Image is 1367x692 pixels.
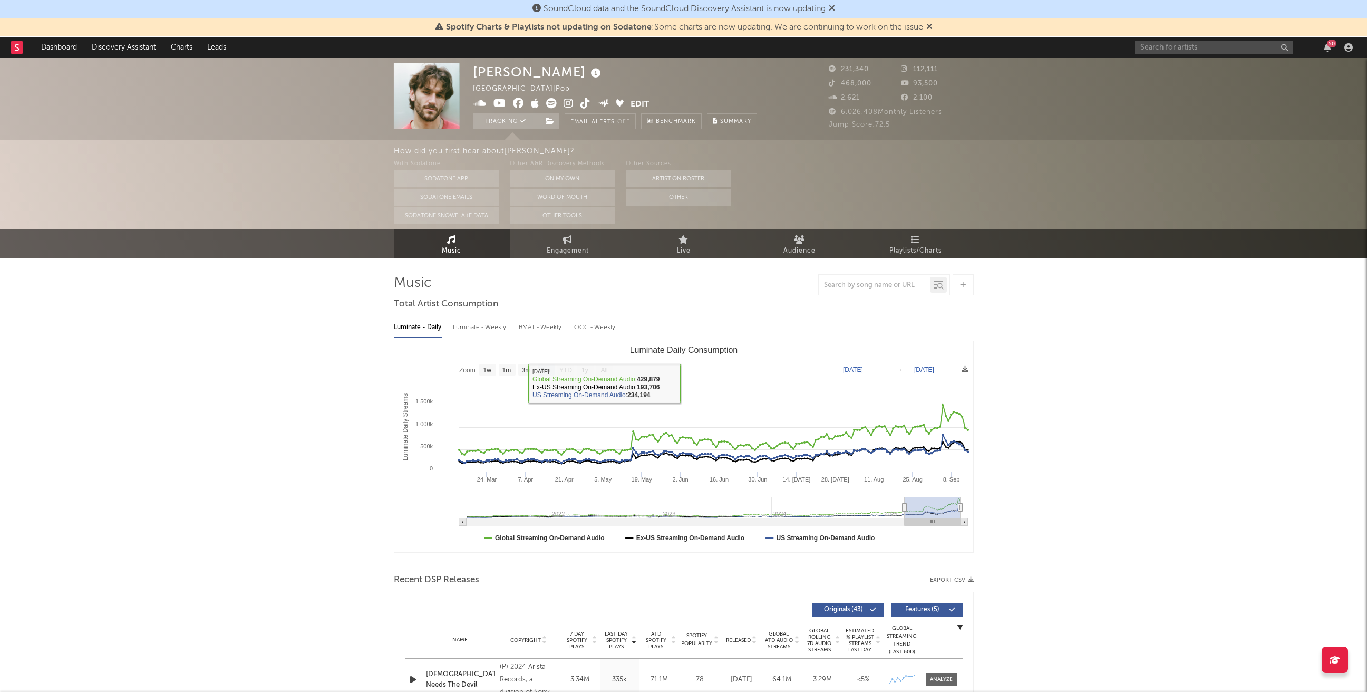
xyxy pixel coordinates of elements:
[429,465,432,472] text: 0
[563,675,597,685] div: 3.34M
[846,628,875,653] span: Estimated % Playlist Streams Last Day
[394,319,442,337] div: Luminate - Daily
[519,319,564,337] div: BMAT - Weekly
[563,631,591,650] span: 7 Day Spotify Plays
[829,94,860,101] span: 2,621
[394,189,499,206] button: Sodatone Emails
[805,675,840,685] div: 3.29M
[889,245,942,257] span: Playlists/Charts
[626,158,731,170] div: Other Sources
[864,476,884,483] text: 11. Aug
[764,631,793,650] span: Global ATD Audio Streams
[446,23,923,32] span: : Some charts are now updating. We are continuing to work on the issue
[681,632,712,648] span: Spotify Popularity
[782,476,810,483] text: 14. [DATE]
[163,37,200,58] a: Charts
[34,37,84,58] a: Dashboard
[748,476,767,483] text: 30. Jun
[843,366,863,373] text: [DATE]
[724,675,759,685] div: [DATE]
[84,37,163,58] a: Discovery Assistant
[914,366,934,373] text: [DATE]
[442,245,461,257] span: Music
[510,189,615,206] button: Word Of Mouth
[510,229,626,258] a: Engagement
[415,398,433,405] text: 1 500k
[829,66,869,73] span: 231,340
[394,298,498,311] span: Total Artist Consumption
[926,23,933,32] span: Dismiss
[477,476,497,483] text: 24. Mar
[642,675,676,685] div: 71.1M
[764,675,800,685] div: 64.1M
[631,476,652,483] text: 19. May
[394,341,973,552] svg: Luminate Daily Consumption
[898,607,947,613] span: Features ( 5 )
[672,476,688,483] text: 2. Jun
[901,94,933,101] span: 2,100
[726,637,751,643] span: Released
[541,367,550,374] text: 6m
[901,80,938,87] span: 93,500
[829,121,890,128] span: Jump Score: 72.5
[1324,43,1331,52] button: 50
[846,675,881,685] div: <5%
[594,476,612,483] text: 5. May
[821,476,849,483] text: 28. [DATE]
[636,534,744,542] text: Ex-US Streaming On-Demand Audio
[510,637,541,643] span: Copyright
[402,393,409,460] text: Luminate Daily Streams
[886,624,918,656] div: Global Streaming Trend (Last 60D)
[677,245,691,257] span: Live
[805,628,834,653] span: Global Rolling 7D Audio Streams
[510,158,615,170] div: Other A&R Discovery Methods
[565,113,636,129] button: Email AlertsOff
[829,109,942,116] span: 6,026,408 Monthly Listeners
[819,607,868,613] span: Originals ( 43 )
[453,319,508,337] div: Luminate - Weekly
[420,443,433,449] text: 500k
[812,603,884,617] button: Originals(43)
[394,207,499,224] button: Sodatone Snowflake Data
[742,229,858,258] a: Audience
[600,367,607,374] text: All
[574,319,616,337] div: OCC - Weekly
[603,631,631,650] span: Last Day Spotify Plays
[426,669,495,690] a: [DEMOGRAPHIC_DATA] Needs The Devil
[626,229,742,258] a: Live
[930,577,974,583] button: Export CSV
[896,366,903,373] text: →
[603,675,637,685] div: 335k
[415,421,433,427] text: 1 000k
[547,245,589,257] span: Engagement
[776,534,875,542] text: US Streaming On-Demand Audio
[641,113,702,129] a: Benchmark
[518,476,533,483] text: 7. Apr
[510,170,615,187] button: On My Own
[581,367,588,374] text: 1y
[829,5,835,13] span: Dismiss
[473,83,582,95] div: [GEOGRAPHIC_DATA] | Pop
[903,476,922,483] text: 25. Aug
[394,158,499,170] div: With Sodatone
[858,229,974,258] a: Playlists/Charts
[819,281,930,290] input: Search by song name or URL
[510,207,615,224] button: Other Tools
[1135,41,1293,54] input: Search for artists
[626,170,731,187] button: Artist on Roster
[829,80,871,87] span: 468,000
[901,66,938,73] span: 112,111
[707,113,757,129] button: Summary
[473,63,604,81] div: [PERSON_NAME]
[682,675,719,685] div: 78
[502,367,511,374] text: 1m
[629,345,738,354] text: Luminate Daily Consumption
[656,116,696,128] span: Benchmark
[720,119,751,124] span: Summary
[394,170,499,187] button: Sodatone App
[544,5,826,13] span: SoundCloud data and the SoundCloud Discovery Assistant is now updating
[783,245,816,257] span: Audience
[709,476,728,483] text: 16. Jun
[495,534,605,542] text: Global Streaming On-Demand Audio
